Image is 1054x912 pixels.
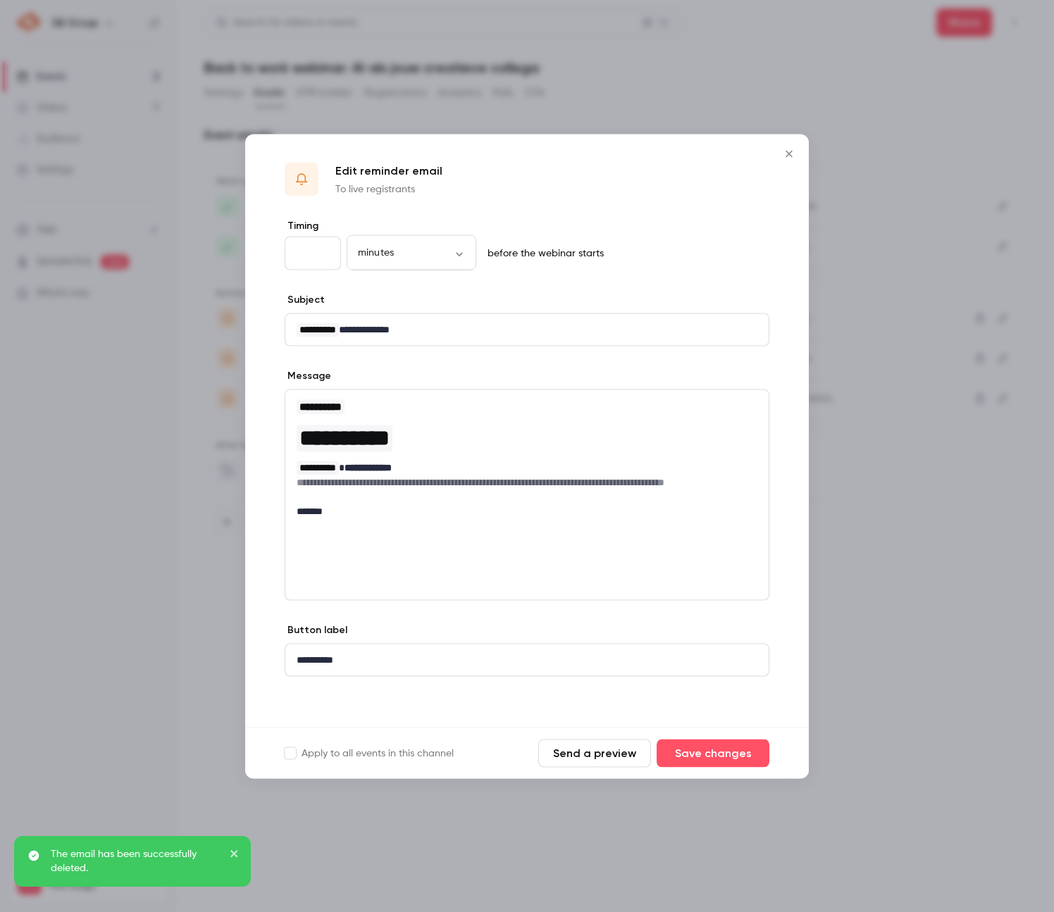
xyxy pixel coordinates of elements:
[285,644,769,675] div: editor
[657,739,769,767] button: Save changes
[335,162,442,179] p: Edit reminder email
[285,368,331,382] label: Message
[285,389,769,527] div: editor
[285,292,325,306] label: Subject
[230,847,240,864] button: close
[285,218,769,232] label: Timing
[775,139,803,168] button: Close
[482,246,604,260] p: before the webinar starts
[51,847,220,875] p: The email has been successfully deleted.
[285,623,347,637] label: Button label
[538,739,651,767] button: Send a preview
[335,182,442,196] p: To live registrants
[285,746,454,760] label: Apply to all events in this channel
[285,313,769,345] div: editor
[347,246,476,260] div: minutes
